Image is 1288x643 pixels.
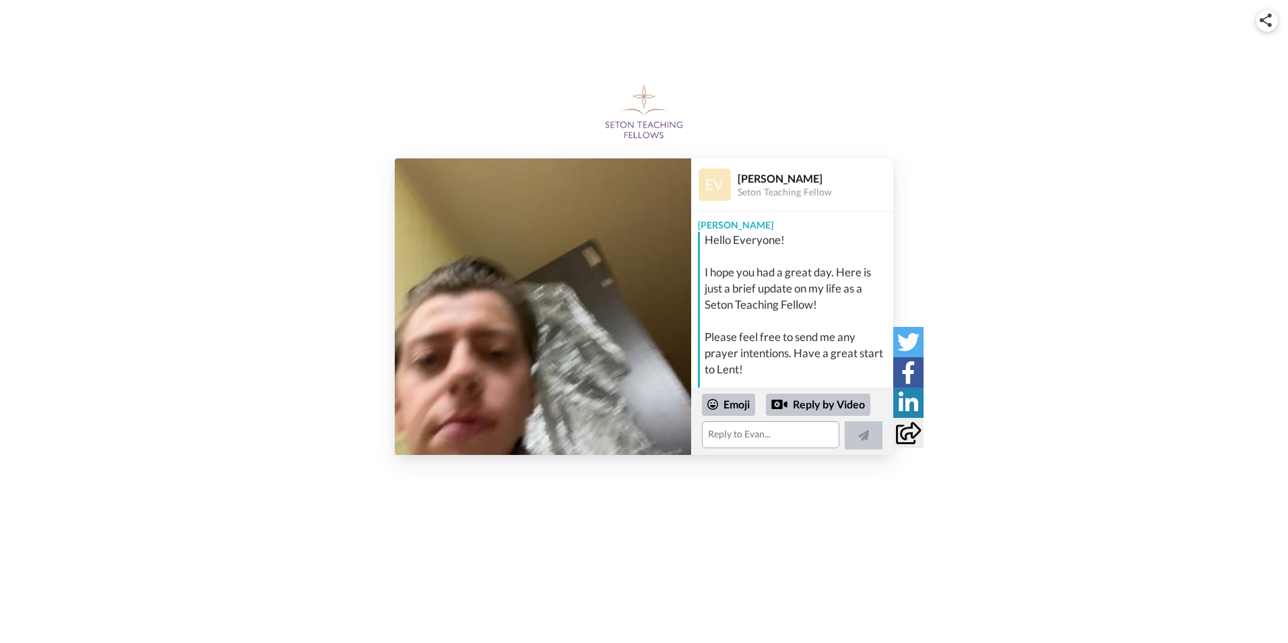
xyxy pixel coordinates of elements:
[705,232,890,426] div: Hello Everyone! I hope you had a great day. Here is just a brief update on my life as a Seton Tea...
[702,394,755,415] div: Emoji
[771,396,787,412] div: Reply by Video
[606,84,683,138] img: Seton Teaching Fellows logo
[699,169,731,201] img: Profile Image
[395,158,691,455] img: 23c9e58b-538b-4f3b-972c-a41e0a0606fc-thumb.jpg
[691,212,893,232] div: [PERSON_NAME]
[738,172,893,185] div: [PERSON_NAME]
[1260,13,1272,27] img: ic_share.svg
[738,187,893,198] div: Seton Teaching Fellow
[766,394,870,417] div: Reply by Video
